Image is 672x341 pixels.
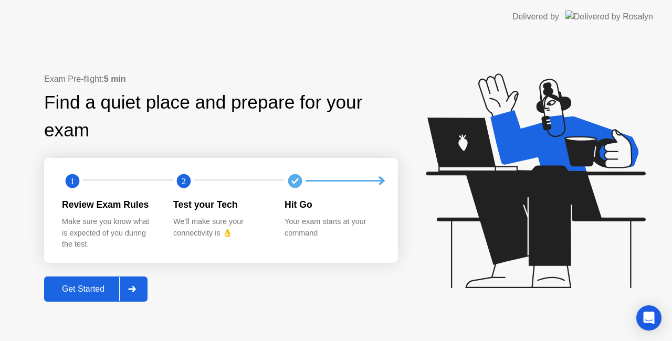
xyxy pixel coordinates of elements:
[565,10,653,23] img: Delivered by Rosalyn
[70,176,75,186] text: 1
[285,198,379,211] div: Hit Go
[62,198,156,211] div: Review Exam Rules
[636,305,661,331] div: Open Intercom Messenger
[62,216,156,250] div: Make sure you know what is expected of you during the test.
[44,89,398,144] div: Find a quiet place and prepare for your exam
[512,10,559,23] div: Delivered by
[104,74,126,83] b: 5 min
[47,284,119,294] div: Get Started
[173,198,268,211] div: Test your Tech
[44,73,398,86] div: Exam Pre-flight:
[173,216,268,239] div: We’ll make sure your connectivity is 👌
[285,216,379,239] div: Your exam starts at your command
[182,176,186,186] text: 2
[44,276,148,302] button: Get Started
